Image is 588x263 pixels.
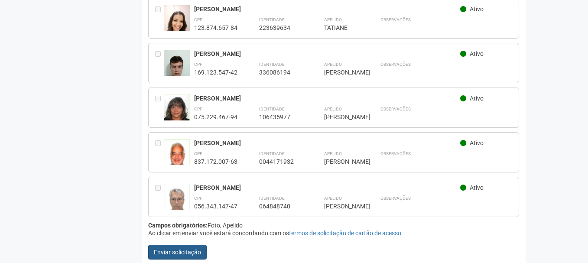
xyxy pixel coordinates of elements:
div: [PERSON_NAME] [194,5,461,13]
strong: Identidade [259,151,285,156]
div: Ao clicar em enviar você estará concordando com os . [148,229,520,237]
img: user.jpg [164,5,190,40]
span: Ativo [470,140,484,146]
strong: Apelido [324,17,342,22]
div: Entre em contato com a Aministração para solicitar o cancelamento ou 2a via [155,94,164,121]
div: 106435977 [259,113,302,121]
div: 056.343.147-47 [194,202,237,210]
div: Foto, Apelido [148,221,520,229]
strong: Apelido [324,107,342,111]
strong: Observações [380,17,411,22]
span: Ativo [470,184,484,191]
a: termos de solicitação de cartão de acesso [289,230,401,237]
div: TATIANE [324,24,359,32]
strong: Observações [380,107,411,111]
div: [PERSON_NAME] [324,202,359,210]
div: [PERSON_NAME] [324,68,359,76]
strong: Identidade [259,62,285,67]
strong: CPF [194,151,202,156]
div: [PERSON_NAME] [194,94,461,102]
span: Ativo [470,6,484,13]
strong: CPF [194,62,202,67]
div: 075.229.467-94 [194,113,237,121]
div: 837.172.007-63 [194,158,237,166]
strong: CPF [194,107,202,111]
strong: Identidade [259,196,285,201]
strong: Apelido [324,151,342,156]
div: 223639634 [259,24,302,32]
button: Enviar solicitação [148,245,207,260]
strong: Observações [380,62,411,67]
img: user.jpg [164,139,190,176]
div: Entre em contato com a Aministração para solicitar o cancelamento ou 2a via [155,50,164,76]
strong: Apelido [324,62,342,67]
div: [PERSON_NAME] [194,50,461,58]
span: Ativo [470,95,484,102]
span: Ativo [470,50,484,57]
div: Entre em contato com a Aministração para solicitar o cancelamento ou 2a via [155,184,164,210]
strong: Apelido [324,196,342,201]
strong: CPF [194,196,202,201]
div: 123.874.657-84 [194,24,237,32]
div: Entre em contato com a Aministração para solicitar o cancelamento ou 2a via [155,5,164,32]
div: [PERSON_NAME] [324,158,359,166]
div: Entre em contato com a Aministração para solicitar o cancelamento ou 2a via [155,139,164,166]
img: user.jpg [164,50,190,81]
div: 0044171932 [259,158,302,166]
div: 336086194 [259,68,302,76]
div: [PERSON_NAME] [194,139,461,147]
div: 064848740 [259,202,302,210]
strong: Campos obrigatórios: [148,222,208,229]
div: [PERSON_NAME] [194,184,461,192]
strong: Observações [380,196,411,201]
strong: Identidade [259,107,285,111]
div: [PERSON_NAME] [324,113,359,121]
strong: Identidade [259,17,285,22]
strong: CPF [194,17,202,22]
img: user.jpg [164,94,190,129]
img: user.jpg [164,184,190,219]
strong: Observações [380,151,411,156]
div: 169.123.547-42 [194,68,237,76]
